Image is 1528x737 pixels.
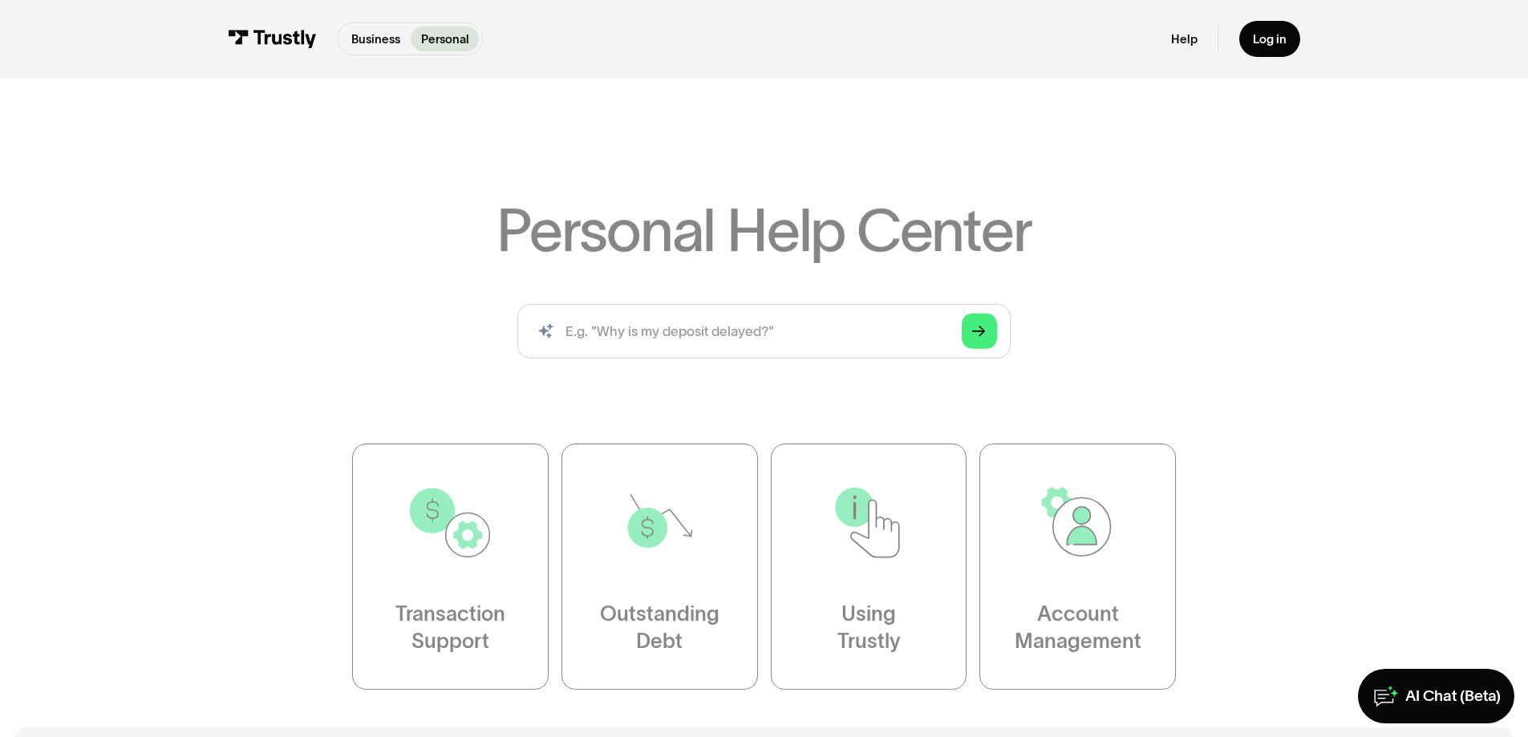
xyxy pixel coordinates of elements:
[1239,21,1300,57] a: Log in
[496,200,1031,260] h1: Personal Help Center
[561,444,758,690] a: OutstandingDebt
[979,444,1176,690] a: AccountManagement
[395,601,505,656] div: Transaction Support
[1405,686,1501,707] div: AI Chat (Beta)
[228,30,316,48] img: Trustly Logo
[1171,31,1198,47] a: Help
[837,601,900,656] div: Using Trustly
[352,444,549,690] a: TransactionSupport
[1253,31,1287,47] div: Log in
[351,30,400,48] p: Business
[1358,669,1514,723] a: AI Chat (Beta)
[600,601,719,656] div: Outstanding Debt
[517,304,1011,358] form: Search
[421,30,469,48] p: Personal
[771,444,967,690] a: UsingTrustly
[1015,601,1141,656] div: Account Management
[517,304,1011,358] input: search
[411,26,479,51] a: Personal
[341,26,410,51] a: Business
